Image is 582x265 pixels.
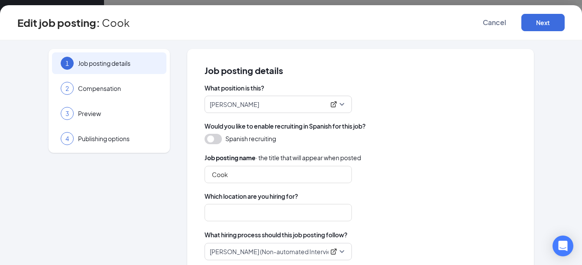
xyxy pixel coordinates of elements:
[205,230,348,239] span: What hiring process should this job posting follow?
[205,192,517,200] span: Which location are you hiring for?
[225,134,276,143] span: Spanish recruiting
[473,14,516,31] button: Cancel
[483,18,506,27] span: Cancel
[205,66,517,75] span: Job posting details
[521,14,565,31] button: Next
[78,59,158,68] span: Job posting details
[205,154,256,162] b: Job posting name
[210,100,339,109] div: Freddy Hotline
[78,109,158,118] span: Preview
[330,248,337,255] svg: ExternalLink
[210,247,328,256] p: [PERSON_NAME] (Non-automated Interviews)
[65,134,69,143] span: 4
[205,122,517,130] span: Would you like to enable recruiting in Spanish for this job?
[205,84,517,92] span: What position is this?
[65,84,69,93] span: 2
[65,109,69,118] span: 3
[17,15,100,30] h3: Edit job posting:
[205,153,361,162] span: · the title that will appear when posted
[65,59,69,68] span: 1
[102,18,130,27] span: Cook
[78,84,158,93] span: Compensation
[78,134,158,143] span: Publishing options
[553,236,573,256] div: Open Intercom Messenger
[330,101,337,108] svg: ExternalLink
[210,100,259,109] p: [PERSON_NAME]
[210,247,339,256] div: Freddy Hourly (Non-automated Interviews)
